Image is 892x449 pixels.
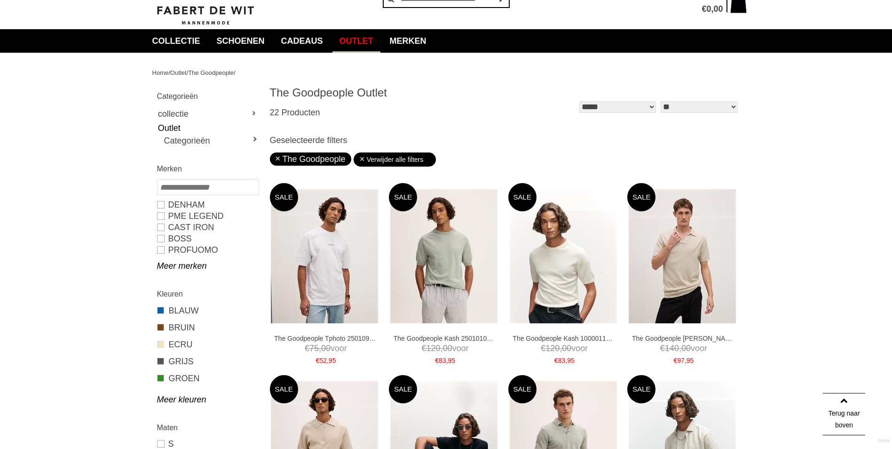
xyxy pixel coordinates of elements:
[157,355,258,368] a: GRIJS
[545,344,560,353] span: 120
[157,288,258,300] h2: Kleuren
[170,69,187,76] a: Outlet
[332,29,380,53] a: Outlet
[562,344,571,353] span: 00
[435,357,439,364] span: €
[152,69,169,76] a: Home
[157,199,258,210] a: DENHAM
[510,189,617,323] img: The Goodpeople Kash 10000110 T-shirts
[316,357,320,364] span: €
[513,334,616,343] a: The Goodpeople Kash 10000110 T-shirts
[394,334,497,343] a: The Goodpeople Kash 25010109 T-shirts
[674,357,678,364] span: €
[157,90,258,102] h2: Categorieën
[274,343,378,354] span: voor
[443,344,452,353] span: 00
[448,357,455,364] span: 95
[168,69,170,76] span: /
[390,189,497,323] img: The Goodpeople Kash 25010109 T-shirts
[426,344,441,353] span: 120
[157,233,258,244] a: BOSS
[188,69,234,76] a: The Goodpeople
[713,4,723,14] span: 00
[422,344,426,353] span: €
[632,334,735,343] a: The Goodpeople [PERSON_NAME] 25010805 Polo's
[319,344,321,353] span: ,
[711,4,713,14] span: ,
[270,135,740,145] h3: Geselecteerde filters
[157,163,258,175] h2: Merken
[632,343,735,354] span: voor
[554,357,558,364] span: €
[383,29,434,53] a: Merken
[157,422,258,433] h2: Maten
[702,4,706,14] span: €
[234,69,236,76] span: /
[157,321,258,334] a: BRUIN
[687,357,694,364] span: 95
[276,154,346,164] a: The Goodpeople
[157,210,258,222] a: PME LEGEND
[164,135,258,146] a: Categorieën
[274,334,378,343] a: The Goodpeople Tphoto 25010909 T-shirts
[157,222,258,233] a: CAST IRON
[685,357,687,364] span: ,
[305,344,309,353] span: €
[629,189,736,323] img: The Goodpeople Paolo 25010805 Polo's
[679,344,681,353] span: ,
[567,357,575,364] span: 95
[823,393,865,435] a: Terug naar boven
[439,357,446,364] span: 83
[319,357,327,364] span: 52
[157,338,258,351] a: ECRU
[706,4,711,14] span: 0
[157,394,258,405] a: Meer kleuren
[327,357,329,364] span: ,
[210,29,272,53] a: Schoenen
[157,121,258,135] a: Outlet
[665,344,679,353] span: 140
[513,343,616,354] span: voor
[329,357,336,364] span: 95
[677,357,685,364] span: 97
[558,357,566,364] span: 83
[274,29,330,53] a: Cadeaus
[681,344,691,353] span: 00
[270,86,505,100] h1: The Goodpeople Outlet
[441,344,443,353] span: ,
[157,305,258,317] a: BLAUW
[394,343,497,354] span: voor
[157,260,258,272] a: Meer merken
[660,344,665,353] span: €
[157,372,258,385] a: GROEN
[359,152,431,167] a: Verwijder alle filters
[560,344,562,353] span: ,
[270,108,320,117] span: 22 Producten
[271,189,378,323] img: The Goodpeople Tphoto 25010909 T-shirts
[157,244,258,256] a: PROFUOMO
[446,357,448,364] span: ,
[321,344,331,353] span: 00
[157,107,258,121] a: collectie
[309,344,319,353] span: 75
[541,344,545,353] span: €
[187,69,189,76] span: /
[145,29,207,53] a: collectie
[565,357,567,364] span: ,
[878,435,890,447] a: Divide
